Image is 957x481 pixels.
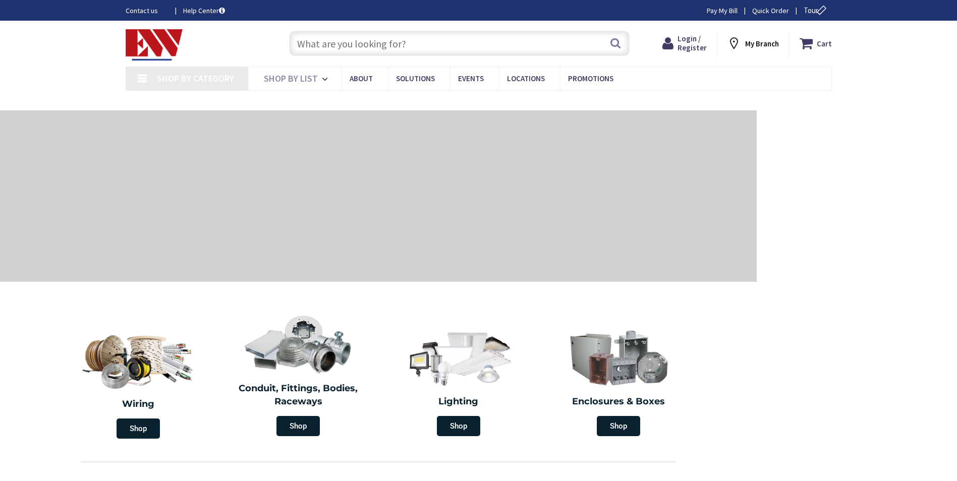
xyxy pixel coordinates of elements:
h2: Lighting [386,395,531,408]
input: What are you looking for? [289,31,630,56]
span: Shop [117,418,160,439]
a: Wiring Shop [58,323,218,444]
strong: Cart [817,34,832,52]
span: Shop [597,416,640,436]
h2: Conduit, Fittings, Bodies, Raceways [226,382,371,408]
span: Promotions [568,74,613,83]
span: Locations [507,74,545,83]
span: Login / Register [678,34,707,52]
span: Shop [437,416,480,436]
a: Quick Order [752,6,789,16]
a: Help Center [183,6,225,16]
div: My Branch [727,34,779,52]
a: Enclosures & Boxes Shop [541,323,697,441]
a: Pay My Bill [707,6,738,16]
span: About [350,74,373,83]
img: Electrical Wholesalers, Inc. [126,29,183,61]
span: Events [458,74,484,83]
h2: Enclosures & Boxes [546,395,692,408]
strong: My Branch [745,39,779,48]
span: Shop [276,416,320,436]
span: Shop By Category [157,73,234,84]
a: Lighting Shop [381,323,536,441]
a: Conduit, Fittings, Bodies, Raceways Shop [221,310,376,441]
a: Contact us [126,6,167,16]
span: Tour [804,6,829,15]
span: Solutions [396,74,435,83]
a: Cart [800,34,832,52]
span: Shop By List [264,73,318,84]
a: Login / Register [662,34,707,52]
h2: Wiring [63,398,213,411]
